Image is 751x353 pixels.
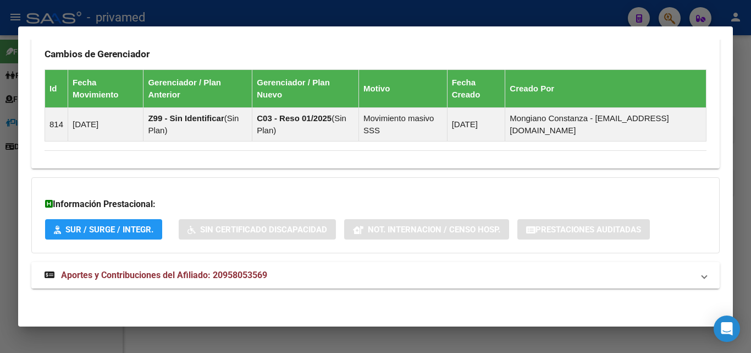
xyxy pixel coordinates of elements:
[45,70,68,108] th: Id
[65,225,153,235] span: SUR / SURGE / INTEGR.
[252,70,359,108] th: Gerenciador / Plan Nuevo
[447,108,505,142] td: [DATE]
[61,270,267,280] span: Aportes y Contribuciones del Afiliado: 20958053569
[68,70,143,108] th: Fecha Movimiento
[505,108,706,142] td: Mongiano Constanza - [EMAIL_ADDRESS][DOMAIN_NAME]
[179,219,336,240] button: Sin Certificado Discapacidad
[68,108,143,142] td: [DATE]
[714,316,740,342] div: Open Intercom Messenger
[45,198,706,211] h3: Información Prestacional:
[359,70,448,108] th: Motivo
[359,108,448,142] td: Movimiento masivo SSS
[252,108,359,142] td: ( )
[143,70,252,108] th: Gerenciador / Plan Anterior
[45,219,162,240] button: SUR / SURGE / INTEGR.
[447,70,505,108] th: Fecha Creado
[148,113,224,123] strong: Z99 - Sin Identificar
[45,48,706,60] h3: Cambios de Gerenciador
[344,219,509,240] button: Not. Internacion / Censo Hosp.
[143,108,252,142] td: ( )
[31,262,720,289] mat-expansion-panel-header: Aportes y Contribuciones del Afiliado: 20958053569
[368,225,500,235] span: Not. Internacion / Censo Hosp.
[535,225,641,235] span: Prestaciones Auditadas
[505,70,706,108] th: Creado Por
[257,113,332,123] strong: C03 - Reso 01/2025
[517,219,650,240] button: Prestaciones Auditadas
[45,108,68,142] td: 814
[200,225,327,235] span: Sin Certificado Discapacidad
